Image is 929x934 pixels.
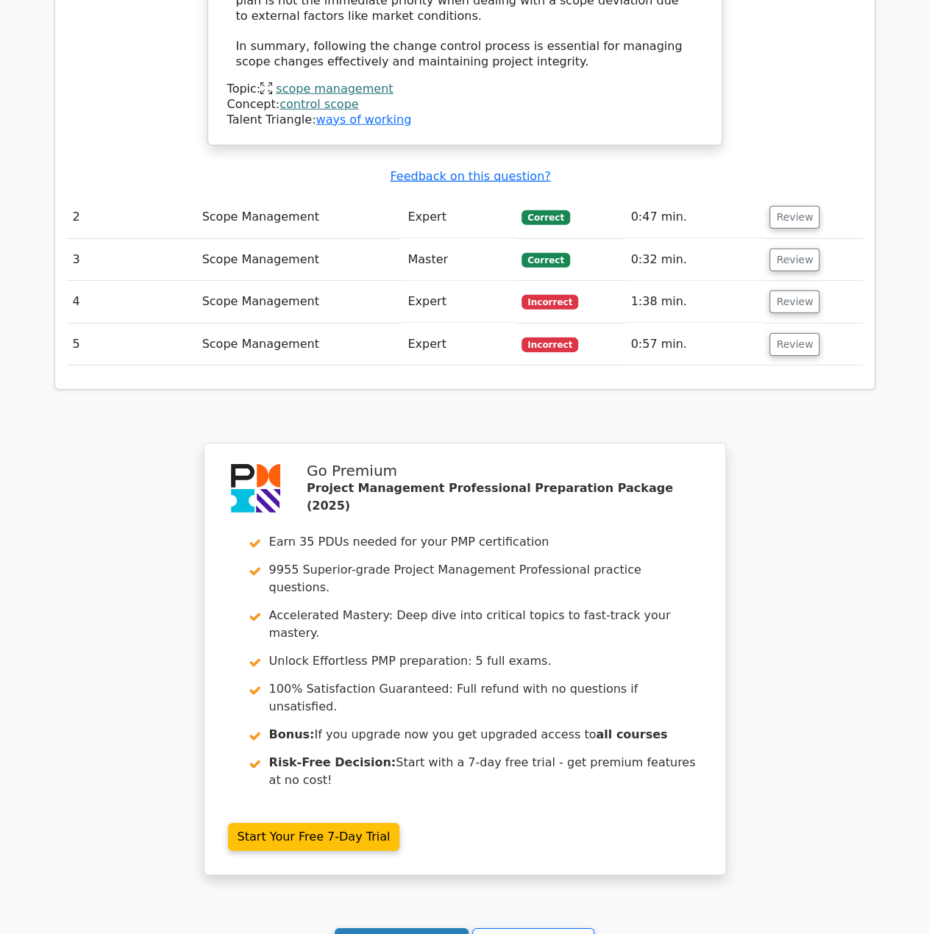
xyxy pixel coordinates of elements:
button: Review [769,333,819,356]
td: Expert [402,281,516,323]
div: Talent Triangle: [227,82,702,127]
button: Review [769,249,819,271]
a: control scope [280,97,358,111]
td: 0:57 min. [624,324,764,366]
span: Correct [522,210,569,225]
button: Review [769,206,819,229]
td: Scope Management [196,281,402,323]
span: Correct [522,253,569,268]
button: Review [769,290,819,313]
td: 3 [67,239,196,281]
td: 0:32 min. [624,239,764,281]
a: scope management [276,82,393,96]
td: 5 [67,324,196,366]
div: Topic: [227,82,702,97]
a: Feedback on this question? [390,169,550,183]
td: Scope Management [196,324,402,366]
td: Scope Management [196,196,402,238]
td: 4 [67,281,196,323]
td: Expert [402,196,516,238]
td: Expert [402,324,516,366]
td: Scope Management [196,239,402,281]
a: ways of working [316,113,411,126]
td: 2 [67,196,196,238]
td: 1:38 min. [624,281,764,323]
div: Concept: [227,97,702,113]
td: 0:47 min. [624,196,764,238]
td: Master [402,239,516,281]
span: Incorrect [522,338,578,352]
span: Incorrect [522,295,578,310]
a: Start Your Free 7-Day Trial [228,823,400,851]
